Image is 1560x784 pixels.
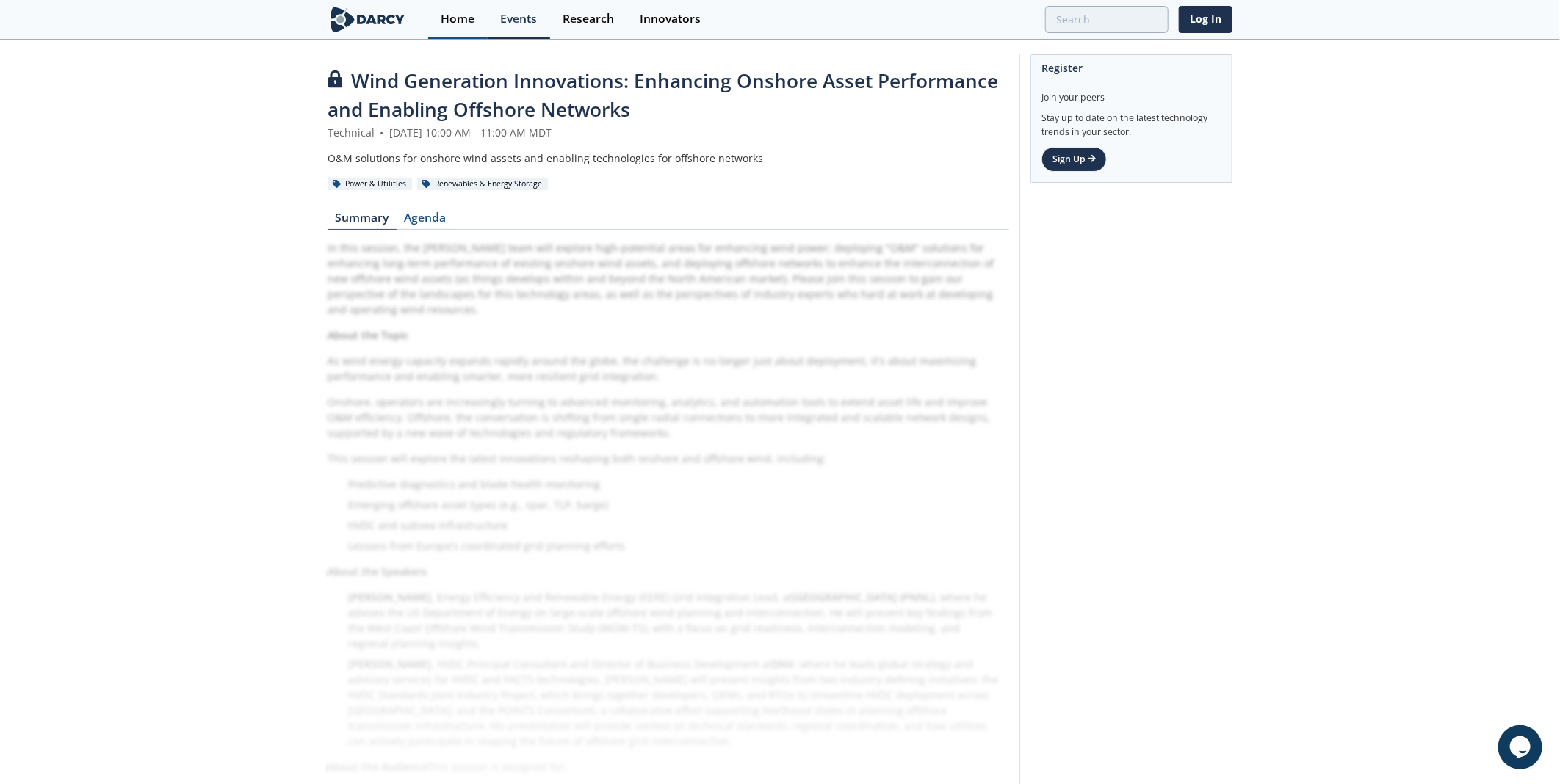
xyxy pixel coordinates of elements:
div: Home [441,13,474,25]
div: Stay up to date on the latest technology trends in your sector. [1041,104,1221,139]
div: Technical [DATE] 10:00 AM - 11:00 AM MDT [328,125,1009,140]
iframe: chat widget [1498,725,1545,769]
span: Wind Generation Innovations: Enhancing Onshore Asset Performance and Enabling Offshore Networks [328,68,998,123]
input: Advanced Search [1045,6,1169,33]
div: Innovators [640,13,701,25]
div: Join your peers [1041,81,1221,104]
span: • [378,126,386,139]
a: Summary [328,212,397,230]
div: Events [500,13,537,25]
div: Power & Utilities [328,178,412,191]
a: Sign Up [1041,147,1107,172]
div: Renewables & Energy Storage [417,178,548,191]
div: O&M solutions for onshore wind assets and enabling technologies for offshore networks [328,150,1009,166]
div: Research [563,13,614,25]
img: logo-wide.svg [328,7,408,32]
a: Agenda [397,212,454,230]
div: Register [1041,55,1221,81]
a: Log In [1179,6,1232,33]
